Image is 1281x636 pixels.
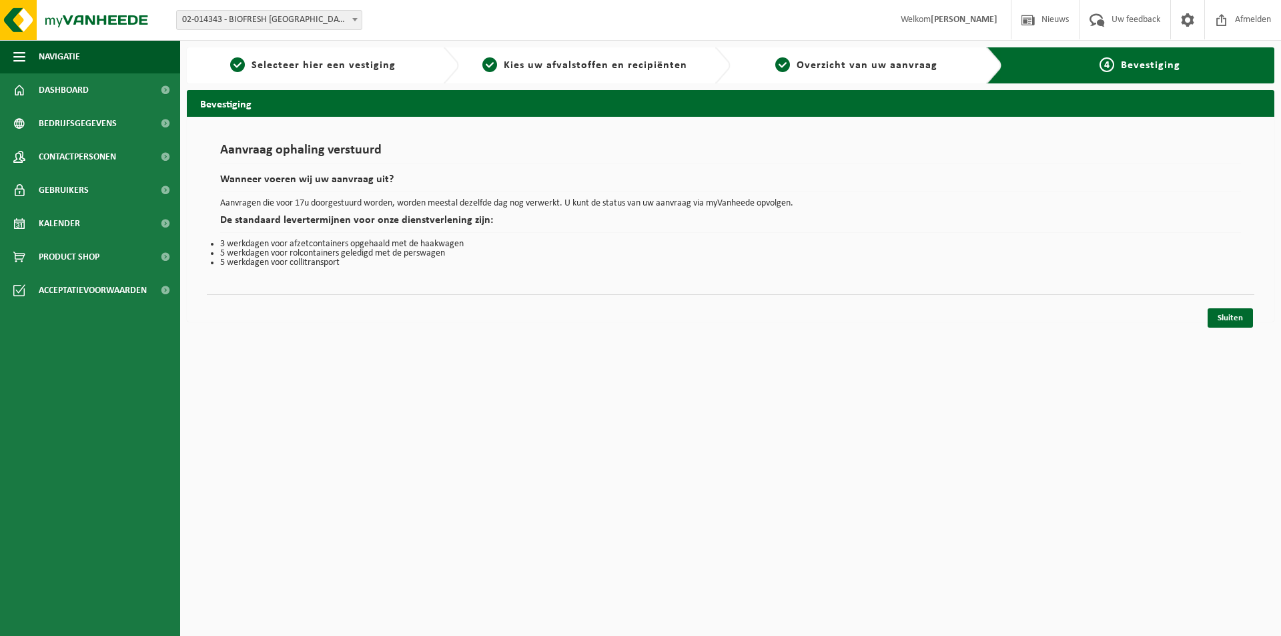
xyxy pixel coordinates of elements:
h1: Aanvraag ophaling verstuurd [220,143,1241,164]
h2: De standaard levertermijnen voor onze dienstverlening zijn: [220,215,1241,233]
span: 02-014343 - BIOFRESH BELGIUM - GAVERE [176,10,362,30]
span: 2 [482,57,497,72]
span: Dashboard [39,73,89,107]
a: 3Overzicht van uw aanvraag [737,57,976,73]
span: Gebruikers [39,174,89,207]
span: Kies uw afvalstoffen en recipiënten [504,60,687,71]
span: 02-014343 - BIOFRESH BELGIUM - GAVERE [177,11,362,29]
span: Contactpersonen [39,140,116,174]
li: 3 werkdagen voor afzetcontainers opgehaald met de haakwagen [220,240,1241,249]
span: 1 [230,57,245,72]
span: Bedrijfsgegevens [39,107,117,140]
li: 5 werkdagen voor rolcontainers geledigd met de perswagen [220,249,1241,258]
h2: Wanneer voeren wij uw aanvraag uit? [220,174,1241,192]
span: Bevestiging [1121,60,1180,71]
h2: Bevestiging [187,90,1274,116]
span: Navigatie [39,40,80,73]
span: Selecteer hier een vestiging [252,60,396,71]
strong: [PERSON_NAME] [931,15,997,25]
a: 2Kies uw afvalstoffen en recipiënten [466,57,705,73]
span: Acceptatievoorwaarden [39,274,147,307]
span: Product Shop [39,240,99,274]
li: 5 werkdagen voor collitransport [220,258,1241,268]
a: 1Selecteer hier een vestiging [193,57,432,73]
span: Kalender [39,207,80,240]
span: Overzicht van uw aanvraag [797,60,937,71]
a: Sluiten [1208,308,1253,328]
p: Aanvragen die voor 17u doorgestuurd worden, worden meestal dezelfde dag nog verwerkt. U kunt de s... [220,199,1241,208]
span: 3 [775,57,790,72]
span: 4 [1100,57,1114,72]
